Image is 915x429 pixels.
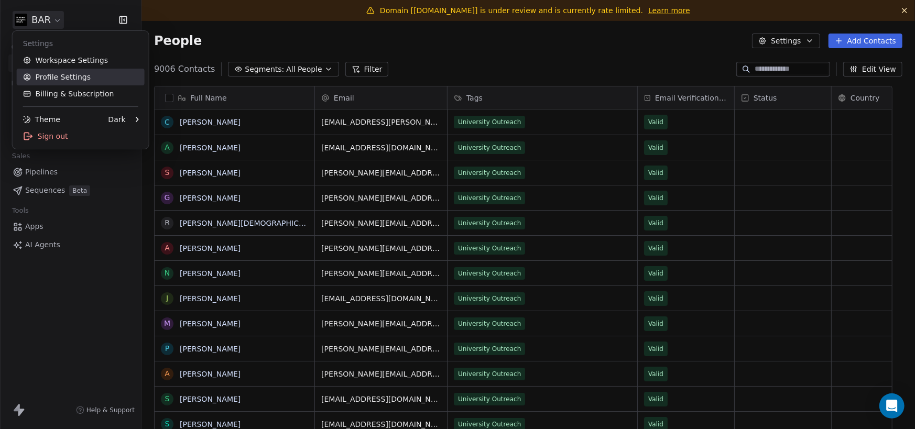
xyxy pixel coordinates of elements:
[17,85,145,102] a: Billing & Subscription
[17,128,145,145] div: Sign out
[23,114,60,125] div: Theme
[17,52,145,69] a: Workspace Settings
[17,69,145,85] a: Profile Settings
[17,35,145,52] div: Settings
[108,114,125,125] div: Dark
